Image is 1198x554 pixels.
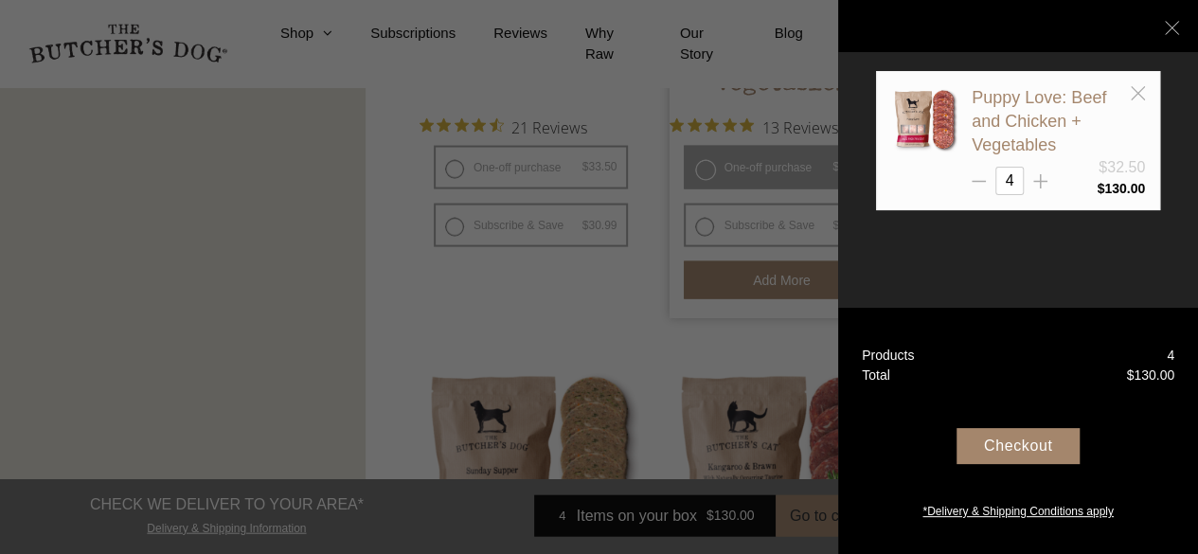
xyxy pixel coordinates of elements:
[1097,181,1104,196] span: $
[1097,181,1145,196] bdi: 130.00
[862,366,890,385] div: Total
[1167,346,1174,366] div: 4
[862,346,914,366] div: Products
[1126,367,1134,383] span: $
[957,428,1080,464] div: Checkout
[1099,156,1145,179] div: $32.50
[972,88,1106,154] a: Puppy Love: Beef and Chicken + Vegetables
[838,308,1198,554] a: Products 4 Total $130.00 Checkout
[1126,367,1174,383] bdi: 130.00
[891,86,957,152] img: Puppy Love: Beef and Chicken + Vegetables
[838,498,1198,520] a: *Delivery & Shipping Conditions apply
